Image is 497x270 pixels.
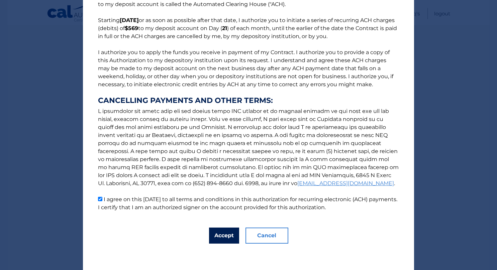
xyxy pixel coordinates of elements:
[120,17,139,23] b: [DATE]
[98,97,399,105] strong: CANCELLING PAYMENTS AND OTHER TERMS:
[125,25,138,31] b: $569
[297,180,394,186] a: [EMAIL_ADDRESS][DOMAIN_NAME]
[222,25,227,31] b: 21
[209,228,239,244] button: Accept
[98,196,397,211] label: I agree on this [DATE] to all terms and conditions in this authorization for recurring electronic...
[245,228,288,244] button: Cancel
